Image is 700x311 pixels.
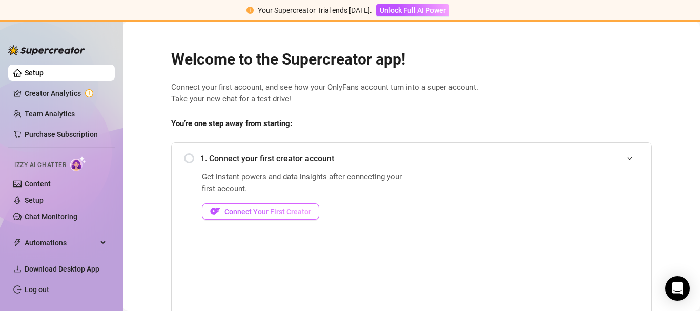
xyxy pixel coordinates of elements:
[25,265,99,273] span: Download Desktop App
[13,239,22,247] span: thunderbolt
[25,235,97,251] span: Automations
[25,69,44,77] a: Setup
[202,171,408,195] span: Get instant powers and data insights after connecting your first account.
[25,110,75,118] a: Team Analytics
[665,276,690,301] div: Open Intercom Messenger
[25,126,107,142] a: Purchase Subscription
[171,81,652,106] span: Connect your first account, and see how your OnlyFans account turn into a super account. Take you...
[376,4,449,16] button: Unlock Full AI Power
[8,45,85,55] img: logo-BBDzfeDw.svg
[246,7,254,14] span: exclamation-circle
[171,119,292,128] strong: You’re one step away from starting:
[202,203,408,220] a: OFConnect Your First Creator
[171,50,652,69] h2: Welcome to the Supercreator app!
[210,206,220,216] img: OF
[25,213,77,221] a: Chat Monitoring
[25,85,107,101] a: Creator Analytics exclamation-circle
[200,152,639,165] span: 1. Connect your first creator account
[380,6,446,14] span: Unlock Full AI Power
[258,6,372,14] span: Your Supercreator Trial ends [DATE].
[25,180,51,188] a: Content
[70,156,86,171] img: AI Chatter
[13,265,22,273] span: download
[14,160,66,170] span: Izzy AI Chatter
[627,155,633,161] span: expanded
[434,171,639,302] iframe: Add Creators
[25,285,49,294] a: Log out
[202,203,319,220] button: OFConnect Your First Creator
[25,196,44,204] a: Setup
[376,6,449,14] a: Unlock Full AI Power
[184,146,639,171] div: 1. Connect your first creator account
[224,208,311,216] span: Connect Your First Creator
